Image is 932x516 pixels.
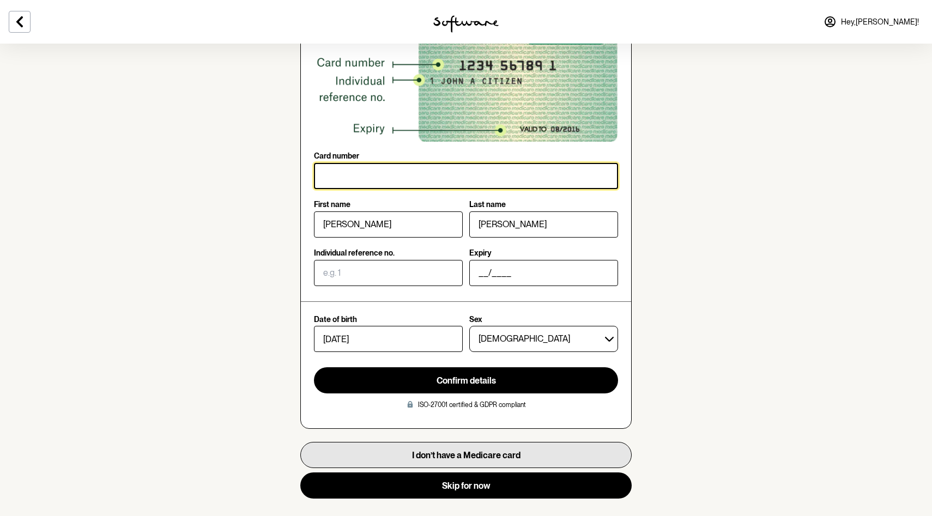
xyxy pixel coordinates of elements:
p: Expiry [469,248,492,258]
a: Hey,[PERSON_NAME]! [817,9,925,35]
img: software logo [433,15,499,33]
p: Individual reference no. [314,248,395,258]
p: First name [314,200,350,209]
p: Last name [469,200,506,209]
p: Sex [469,315,482,324]
button: Skip for now [300,472,632,499]
span: Confirm details [437,375,496,386]
span: ISO-27001 certified & GDPR compliant [418,401,526,409]
p: Date of birth [314,315,357,324]
p: Card number [314,151,359,161]
img: medicare card info [314,17,618,143]
button: I don’t have a Medicare card [300,442,632,468]
input: e.g. 1 [314,260,463,286]
button: Confirm details [314,367,618,393]
span: Hey, [PERSON_NAME] ! [841,17,919,27]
